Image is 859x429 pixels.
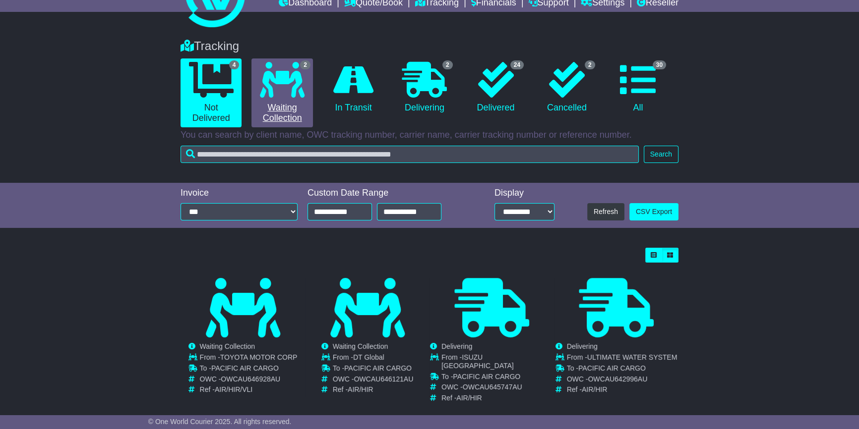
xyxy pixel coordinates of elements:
a: 2 Cancelled [536,58,597,117]
td: Ref - [567,385,677,394]
a: 2 Waiting Collection [251,58,312,127]
div: Display [494,188,554,199]
span: PACIFIC AIR CARGO [453,373,520,380]
td: To - [333,364,414,375]
td: OWC - [200,375,298,386]
a: 4 Not Delivered [181,58,242,127]
span: OWCAU646121AU [354,375,413,383]
span: 4 [229,60,240,69]
span: TOYOTA MOTOR CORP [220,353,298,361]
a: In Transit [323,58,384,117]
td: From - [200,353,298,364]
p: You can search by client name, OWC tracking number, carrier name, carrier tracking number or refe... [181,130,678,141]
div: Tracking [176,39,683,54]
span: AIR/HIR [348,385,373,393]
span: 30 [653,60,666,69]
span: Delivering [567,342,598,350]
a: 2 Delivering [394,58,455,117]
span: ULTIMATE WATER SYSTEM [587,353,677,361]
span: OWCAU646928AU [221,375,280,383]
td: To - [441,373,553,383]
td: To - [200,364,298,375]
a: 30 All [608,58,669,117]
td: To - [567,364,677,375]
a: 24 Delivered [465,58,526,117]
span: AIR/HIR [456,394,482,402]
td: From - [333,353,414,364]
span: 24 [510,60,524,69]
td: Ref - [333,385,414,394]
span: AIR/HIR [582,385,607,393]
td: OWC - [567,375,677,386]
span: 2 [300,60,310,69]
span: 2 [585,60,595,69]
a: CSV Export [629,203,678,220]
span: Waiting Collection [333,342,388,350]
td: Ref - [441,394,553,402]
span: Waiting Collection [200,342,255,350]
span: DT Global [353,353,384,361]
div: Custom Date Range [307,188,467,199]
div: Invoice [181,188,298,199]
span: PACIFIC AIR CARGO [344,364,412,372]
span: 2 [442,60,453,69]
span: AIR/HIR/VLI [215,385,252,393]
td: OWC - [333,375,414,386]
td: Ref - [200,385,298,394]
span: OWCAU645747AU [463,383,522,391]
span: PACIFIC AIR CARGO [211,364,279,372]
span: OWCAU642996AU [588,375,647,383]
span: © One World Courier 2025. All rights reserved. [148,418,292,426]
button: Search [644,146,678,163]
button: Refresh [587,203,624,220]
span: ISUZU [GEOGRAPHIC_DATA] [441,353,514,370]
td: OWC - [441,383,553,394]
td: From - [567,353,677,364]
td: From - [441,353,553,373]
span: PACIFIC AIR CARGO [578,364,646,372]
span: Delivering [441,342,472,350]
